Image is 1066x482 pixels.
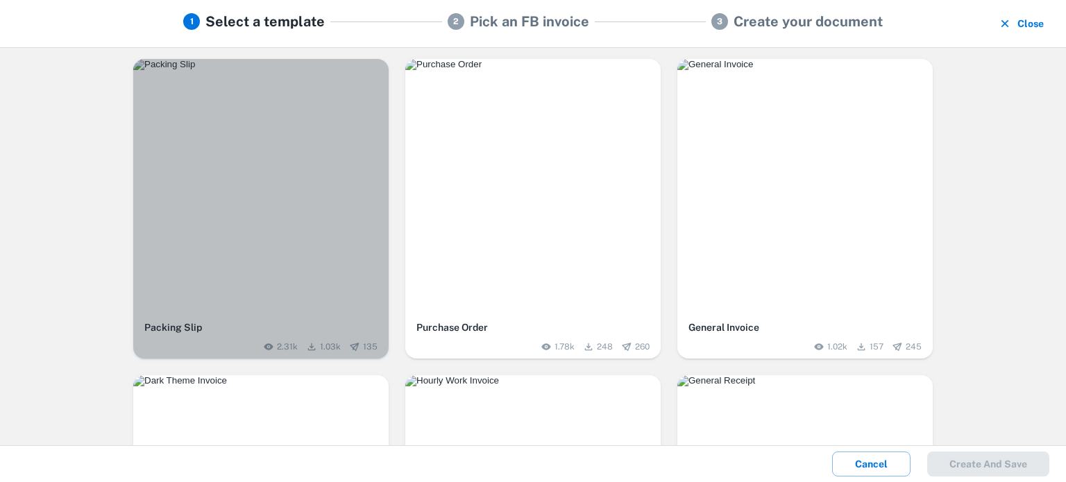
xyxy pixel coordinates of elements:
button: Purchase OrderPurchase Order1.78k248260 [405,59,661,359]
span: 245 [906,341,922,353]
img: General Invoice [677,59,933,70]
img: Purchase Order [405,59,661,70]
span: 1.03k [320,341,341,353]
img: General Receipt [677,375,933,386]
button: Cancel [832,451,911,476]
span: 135 [363,341,378,353]
span: 2.31k [277,341,298,353]
h5: Pick an FB invoice [470,11,589,32]
text: 3 [717,17,722,26]
img: Hourly Work Invoice [405,375,661,386]
span: 248 [597,341,613,353]
h6: General Invoice [688,320,922,335]
button: Close [995,11,1049,36]
span: 1.02k [827,341,847,353]
text: 1 [190,17,194,26]
span: 157 [870,341,883,353]
button: Packing SlipPacking Slip2.31k1.03k135 [133,59,389,359]
h5: Create your document [734,11,883,32]
img: Packing Slip [133,59,389,70]
h6: Packing Slip [144,320,378,335]
img: Dark Theme Invoice [133,375,389,386]
h5: Select a template [205,11,325,32]
button: General InvoiceGeneral Invoice1.02k157245 [677,59,933,359]
text: 2 [453,17,459,26]
h6: Purchase Order [416,320,650,335]
span: 1.78k [555,341,575,353]
span: 260 [635,341,650,353]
